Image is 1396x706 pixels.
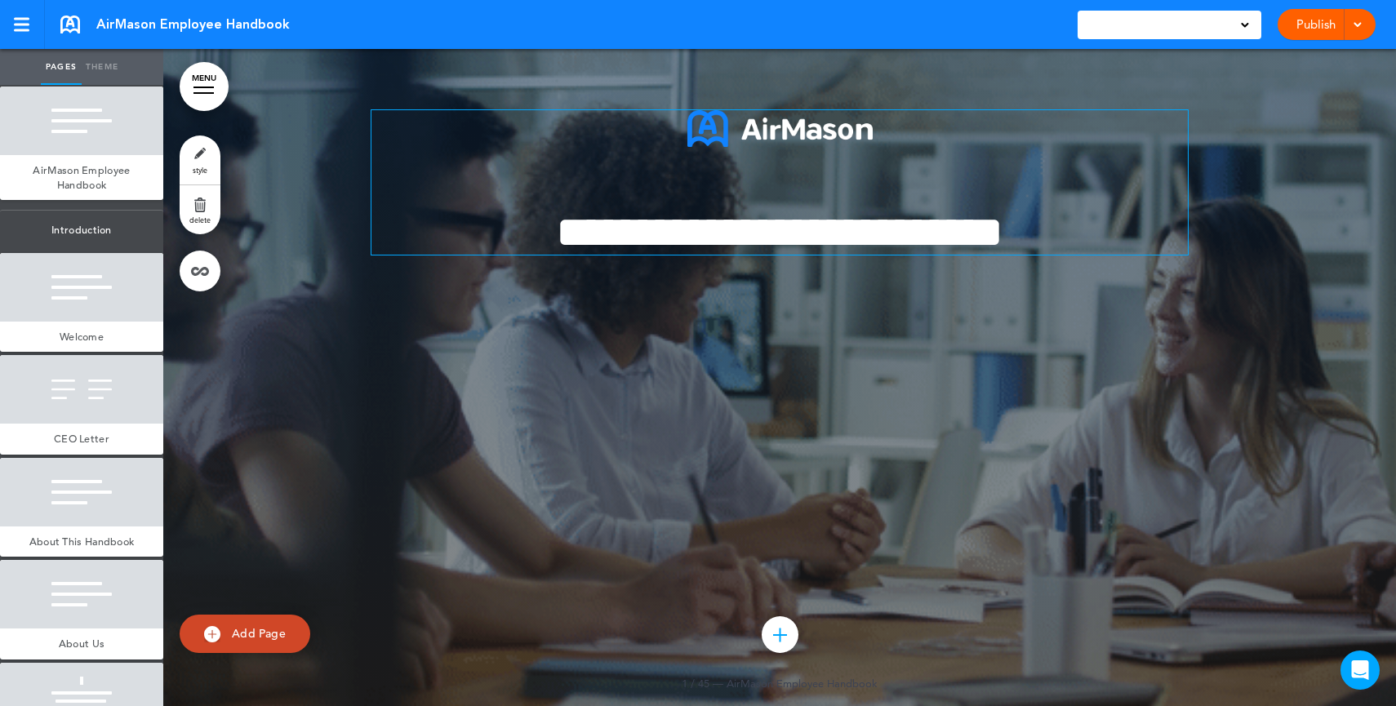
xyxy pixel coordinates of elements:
a: style [180,135,220,184]
span: delete [189,215,211,224]
span: CEO Letter [54,432,109,446]
span: AirMason Employee Handbook [727,677,878,690]
img: 1670724499012.png [687,110,873,147]
a: Theme [82,49,122,85]
a: Pages [41,49,82,85]
span: style [193,165,207,175]
div: Open Intercom Messenger [1340,650,1380,690]
span: 1 / 45 [682,677,709,690]
a: Publish [1290,9,1341,40]
a: delete [180,185,220,234]
span: — [713,677,723,690]
span: About This Handbook [29,535,135,548]
a: MENU [180,62,229,111]
img: add.svg [204,626,220,642]
span: About Us [59,637,104,650]
span: AirMason Employee Handbook [33,163,130,192]
span: Welcome [60,330,104,344]
a: Add Page [180,615,310,653]
span: Add Page [232,626,286,641]
span: AirMason Employee Handbook [96,16,290,33]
